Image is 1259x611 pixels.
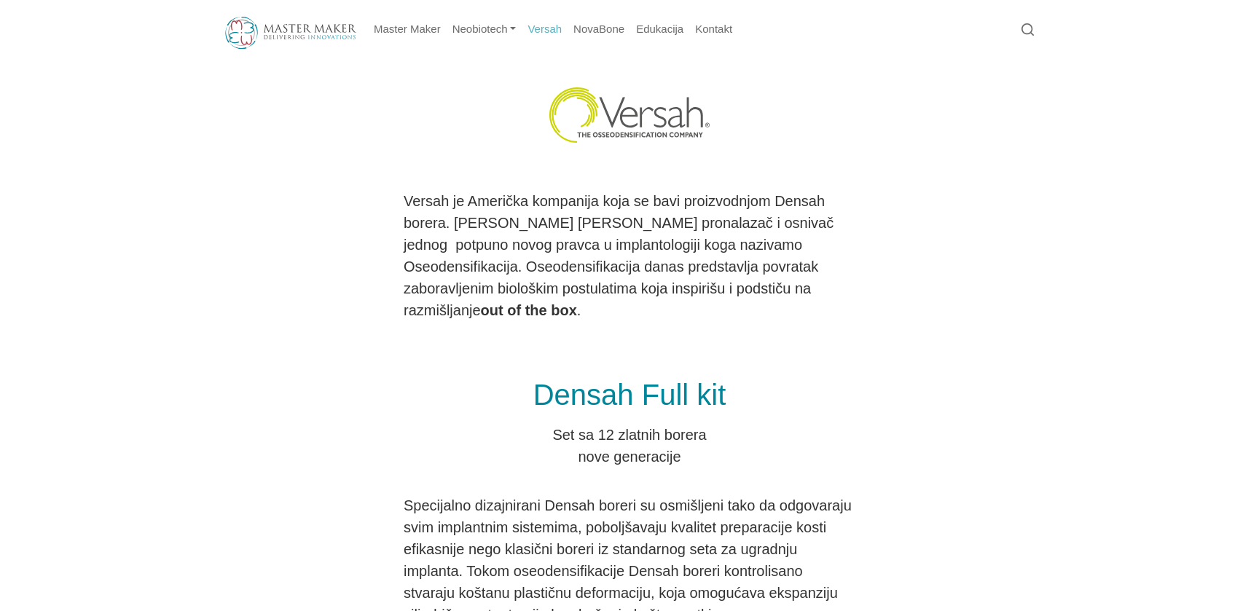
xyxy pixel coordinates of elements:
[481,302,577,318] strong: out of the box
[568,15,630,44] a: NovaBone
[404,190,855,321] p: Versah je Američka kompanija koja se bavi proizvodnjom Densah borera. [PERSON_NAME] [PERSON_NAME]...
[404,424,855,468] p: Set sa 12 zlatnih borera nove generacije
[522,15,568,44] a: Versah
[447,15,522,44] a: Neobiotech
[630,15,689,44] a: Edukacija
[368,15,447,44] a: Master Maker
[232,380,1027,409] h1: Densah Full kit
[225,17,356,49] img: Master Maker
[689,15,738,44] a: Kontakt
